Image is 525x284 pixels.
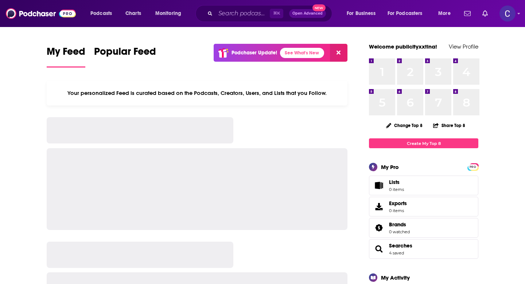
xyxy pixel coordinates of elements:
a: Create My Top 8 [369,138,478,148]
div: Your personalized Feed is curated based on the Podcasts, Creators, Users, and Lists that you Follow. [47,81,347,105]
button: Open AdvancedNew [289,9,326,18]
a: Exports [369,197,478,216]
a: 0 watched [389,229,410,234]
a: Brands [372,223,386,233]
a: Show notifications dropdown [479,7,491,20]
span: Podcasts [90,8,112,19]
span: Lists [389,179,400,185]
input: Search podcasts, credits, & more... [215,8,270,19]
span: Monitoring [155,8,181,19]
a: Show notifications dropdown [461,7,474,20]
a: My Feed [47,45,85,68]
button: open menu [85,8,121,19]
span: Popular Feed [94,45,156,62]
span: Lists [389,179,404,185]
span: For Business [347,8,376,19]
span: New [312,4,326,11]
span: For Podcasters [388,8,423,19]
button: Share Top 8 [433,118,466,133]
div: Search podcasts, credits, & more... [202,5,339,22]
button: Show profile menu [499,5,516,22]
button: open menu [150,8,191,19]
button: open menu [342,8,385,19]
button: open menu [433,8,460,19]
span: Open Advanced [292,12,323,15]
span: Lists [372,180,386,191]
div: My Activity [381,274,410,281]
div: My Pro [381,164,399,170]
button: Change Top 8 [382,121,427,130]
img: Podchaser - Follow, Share and Rate Podcasts [6,7,76,20]
span: Brands [369,218,478,238]
a: Popular Feed [94,45,156,68]
span: Exports [389,200,407,207]
span: 0 items [389,208,407,213]
a: Brands [389,221,410,228]
span: Logged in as publicityxxtina [499,5,516,22]
a: Lists [369,176,478,195]
a: 4 saved [389,250,404,256]
span: Searches [369,239,478,259]
a: PRO [468,164,477,169]
span: 0 items [389,187,404,192]
button: open menu [383,8,433,19]
a: Charts [121,8,145,19]
a: Welcome publicityxxtina! [369,43,437,50]
p: Podchaser Update! [232,50,277,56]
span: Charts [125,8,141,19]
span: PRO [468,164,477,170]
a: View Profile [449,43,478,50]
span: My Feed [47,45,85,62]
a: Searches [389,242,412,249]
span: ⌘ K [270,9,283,18]
img: User Profile [499,5,516,22]
a: See What's New [280,48,324,58]
span: More [438,8,451,19]
span: Exports [372,202,386,212]
a: Searches [372,244,386,254]
span: Brands [389,221,406,228]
